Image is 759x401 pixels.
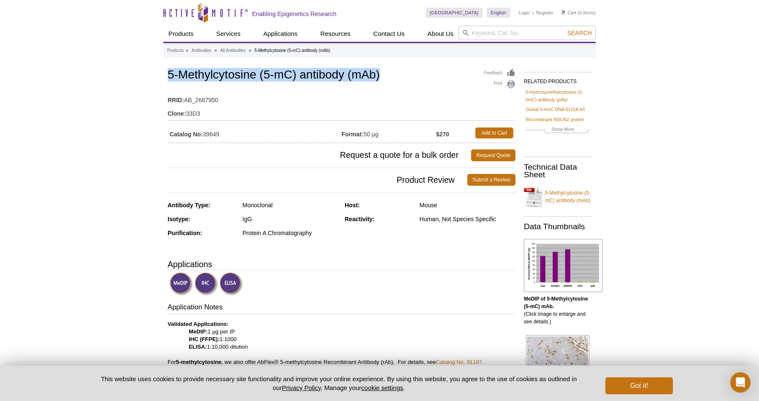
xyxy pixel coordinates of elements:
a: Services [211,26,246,42]
h2: Enabling Epigenetics Research [252,10,336,18]
strong: Reactivity: [345,216,375,222]
a: Cart [561,10,576,16]
h3: Application Notes [168,302,515,314]
li: | [532,8,534,18]
li: » [249,48,251,53]
a: Login [519,10,530,16]
div: IgG [242,215,338,223]
td: AB_2687950 [168,91,515,105]
p: (Click image to enlarge and see details.) [524,295,591,325]
img: Your Cart [561,10,565,14]
a: [GEOGRAPHIC_DATA] [426,8,483,18]
button: Search [565,29,594,37]
a: Register [536,10,553,16]
strong: IHC (FFPE): [189,336,220,342]
span: Request a quote for a bulk order [168,149,471,161]
td: 39649 [168,125,342,141]
a: Privacy Policy [282,384,321,391]
span: Product Review [168,174,467,186]
div: Mouse [420,201,515,209]
div: Human, Not Species Specific [420,215,515,223]
a: Applications [258,26,303,42]
td: 33D3 [168,105,515,118]
b: 5-methylcytosine [176,359,222,365]
a: 5-Hydroxymethylcytosine (5-hmC) antibody (pAb) [526,88,590,103]
button: cookie settings [361,384,403,391]
a: Products [167,47,184,54]
h3: Applications [168,258,515,271]
button: Got it! [605,377,673,394]
strong: ELISA: [189,344,207,350]
div: Open Intercom Messenger [730,372,751,393]
a: Catalog No. 91187. [436,359,484,365]
div: Protein A Chromatography [242,229,338,237]
h1: 5-Methylcytosine (5-mC) antibody (mAb) [168,68,515,83]
input: Keyword, Cat. No. [458,26,596,40]
strong: Antibody Type: [168,202,210,209]
p: 1 µg per IP 1:1000 1:10,000 dilution For , we also offer AbFlex® 5-methylcytosine Recombinant Ant... [168,320,515,366]
strong: Clone: [168,110,186,117]
a: Contact Us [368,26,409,42]
img: Immunohistochemistry Validated [195,272,218,295]
strong: $270 [436,130,449,138]
strong: Host: [345,202,360,209]
td: 50 µg [342,125,436,141]
a: All Antibodies [220,47,246,54]
strong: Catalog No: [170,130,203,138]
b: Validated Applications: [168,321,229,327]
li: » [214,48,217,53]
a: Feedback [484,68,515,78]
a: Print [484,80,515,89]
strong: Isotype: [168,216,190,222]
a: Show More [526,125,590,135]
strong: Purification: [168,230,202,236]
a: Antibodies [192,47,211,54]
p: This website uses cookies to provide necessary site functionality and improve your online experie... [86,374,591,392]
h2: Technical Data Sheet [524,163,591,179]
li: » [186,48,188,53]
li: 5-Methylcytosine (5-mC) antibody (mAb) [255,48,331,53]
a: Global 5-hmC DNA ELISA Kit [526,106,585,113]
a: 5-Methylcytosine (5-mC) antibody (mAb) [524,184,591,209]
strong: MeDIP: [189,328,208,335]
img: Enzyme-linked Immunosorbent Assay Validated [220,272,243,295]
a: Products [163,26,198,42]
a: English [487,8,510,18]
div: Monoclonal [242,201,338,209]
img: 5-Methylcytosine (5-mC) antibody (mAb) tested by MeDIP analysis. [524,239,602,292]
strong: RRID: [168,96,184,104]
a: Resources [315,26,356,42]
span: Search [567,30,592,36]
h2: Data Thumbnails [524,223,591,230]
a: Recombinant NSUN2 protein [526,116,584,123]
h2: RELATED PRODUCTS [524,72,591,87]
a: Submit a Review [467,174,515,186]
li: (0 items) [561,8,596,18]
img: 5-Methylcytosine (5-mC) antibody (mAb) tested by immunohistochemistry. [526,335,589,401]
a: About Us [423,26,459,42]
strong: Format: [342,130,363,138]
a: Add to Cart [475,127,513,138]
a: Request Quote [471,149,515,161]
b: MeDIP of 5-Methylcytosine (5-mC) mAb. [524,296,588,309]
img: Methyl-DNA Immunoprecipitation Validated [170,272,193,295]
